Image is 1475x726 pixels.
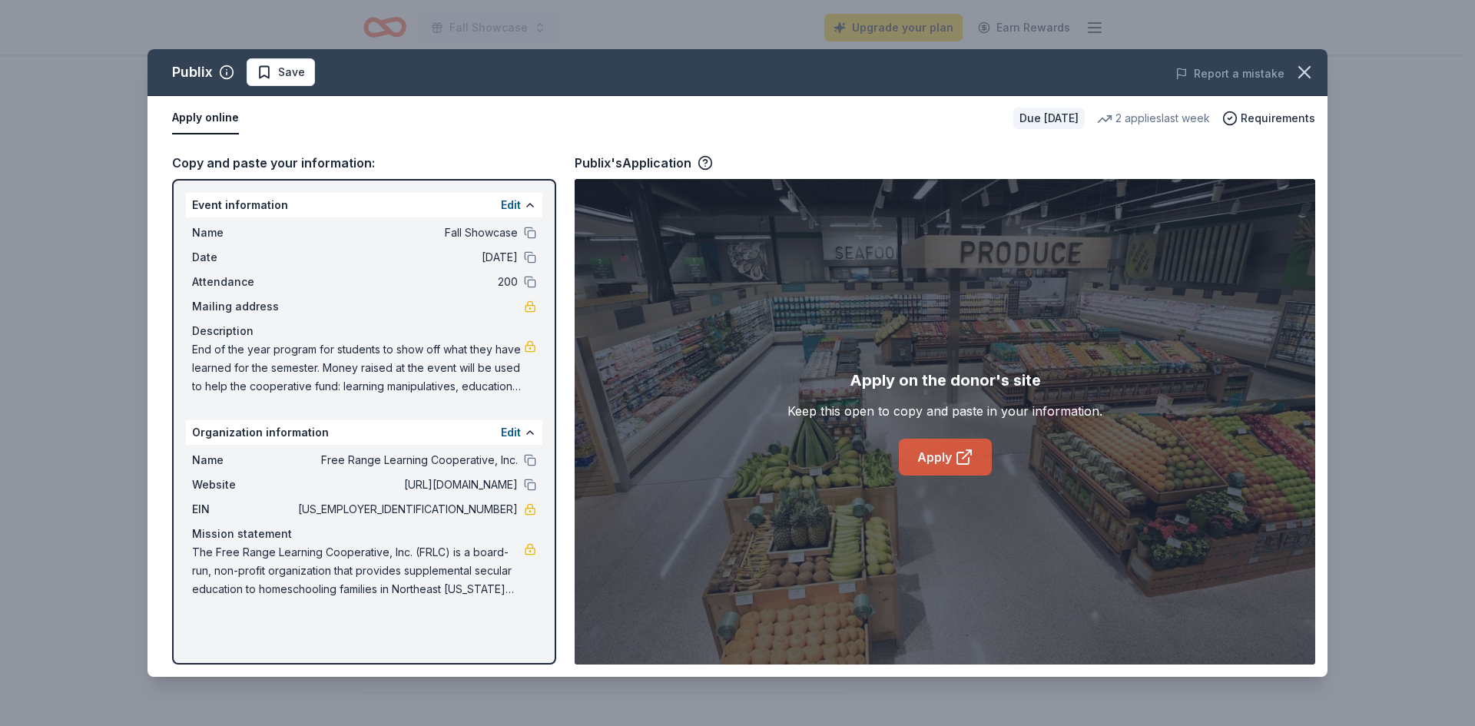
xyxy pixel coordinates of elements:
[278,63,305,81] span: Save
[850,368,1041,393] div: Apply on the donor's site
[501,196,521,214] button: Edit
[575,153,713,173] div: Publix's Application
[295,476,518,494] span: [URL][DOMAIN_NAME]
[192,297,295,316] span: Mailing address
[295,500,518,519] span: [US_EMPLOYER_IDENTIFICATION_NUMBER]
[787,402,1102,420] div: Keep this open to copy and paste in your information.
[295,451,518,469] span: Free Range Learning Cooperative, Inc.
[295,224,518,242] span: Fall Showcase
[192,340,524,396] span: End of the year program for students to show off what they have learned for the semester. Money r...
[501,423,521,442] button: Edit
[1241,109,1315,128] span: Requirements
[186,193,542,217] div: Event information
[899,439,992,476] a: Apply
[192,248,295,267] span: Date
[1013,108,1085,129] div: Due [DATE]
[192,476,295,494] span: Website
[172,60,213,85] div: Publix
[192,525,536,543] div: Mission statement
[192,224,295,242] span: Name
[1175,65,1284,83] button: Report a mistake
[1097,109,1210,128] div: 2 applies last week
[192,451,295,469] span: Name
[192,273,295,291] span: Attendance
[172,102,239,134] button: Apply online
[186,420,542,445] div: Organization information
[1222,109,1315,128] button: Requirements
[295,248,518,267] span: [DATE]
[192,543,524,598] span: The Free Range Learning Cooperative, Inc. (FRLC) is a board-run, non-profit organization that pro...
[192,500,295,519] span: EIN
[172,153,556,173] div: Copy and paste your information:
[247,58,315,86] button: Save
[192,322,536,340] div: Description
[295,273,518,291] span: 200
